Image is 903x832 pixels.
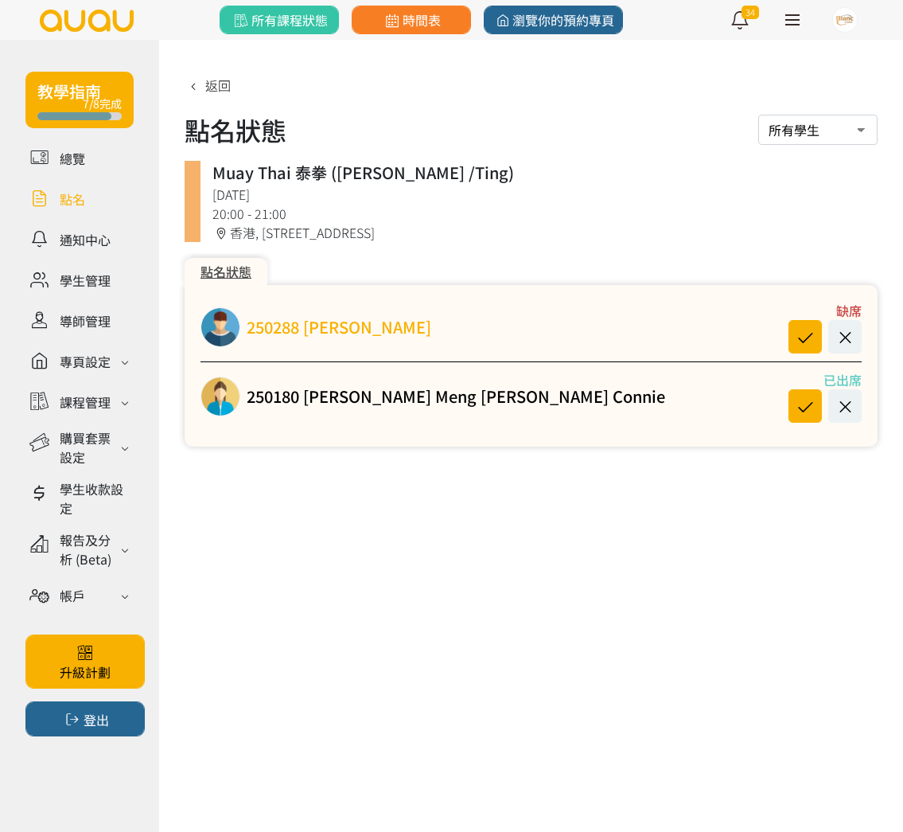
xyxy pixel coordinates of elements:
[212,204,866,223] div: 20:00 - 21:00
[60,586,85,605] div: 帳戶
[774,301,862,320] div: 缺席
[212,161,866,185] div: Muay Thai 泰拳 ([PERSON_NAME] /Ting)
[25,635,145,689] a: 升級計劃
[185,76,231,95] a: 返回
[205,76,231,95] span: 返回
[220,6,339,34] a: 所有課程狀態
[247,385,665,408] a: 250180 [PERSON_NAME] Meng [PERSON_NAME] Connie
[185,111,286,149] h1: 點名狀態
[492,10,614,29] span: 瀏覽你的預約專頁
[185,258,267,285] div: 點名狀態
[352,6,471,34] a: 時間表
[60,428,116,467] div: 購買套票設定
[60,530,116,568] div: 報告及分析 (Beta)
[212,223,866,242] div: 香港, [STREET_ADDRESS]
[231,10,327,29] span: 所有課程狀態
[774,370,862,389] div: 已出席
[382,10,440,29] span: 時間表
[25,701,145,736] button: 登出
[741,6,759,19] span: 34
[247,315,431,339] a: 250288 [PERSON_NAME]
[60,393,111,412] div: 課程管理
[38,10,135,32] img: logo.svg
[212,185,866,204] div: [DATE]
[60,352,111,371] div: 專頁設定
[484,6,623,34] a: 瀏覽你的預約專頁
